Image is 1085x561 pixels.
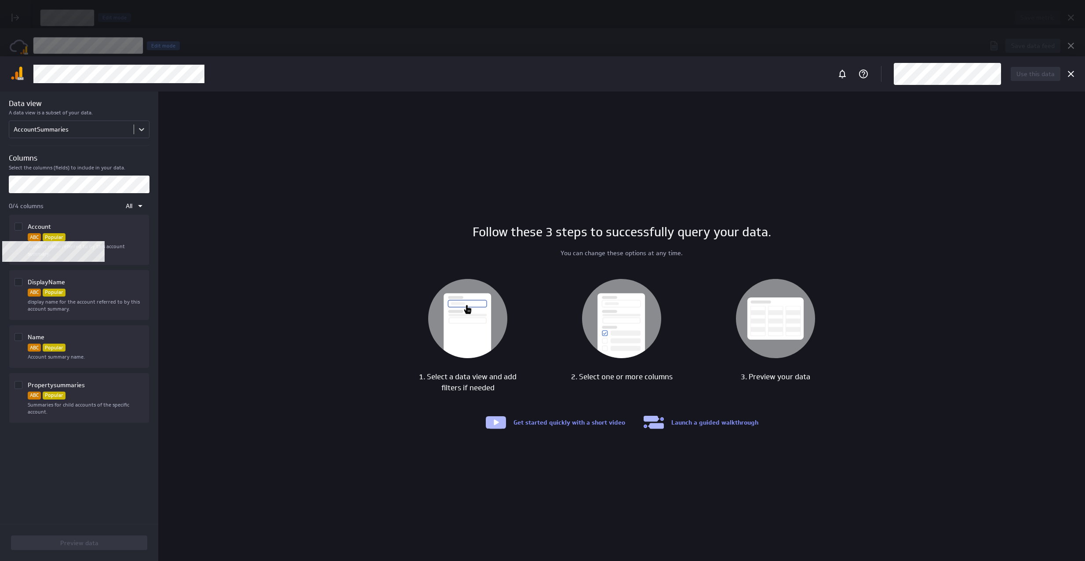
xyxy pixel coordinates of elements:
[43,344,66,352] p: Commonly used field for this data view
[28,344,41,352] p: Text format
[60,539,98,547] span: Preview data
[12,375,145,418] div: Column Propertysummaries
[43,392,66,400] p: Commonly used field for this data view
[428,279,507,358] img: 1. Select a data view and add filters if needed
[413,371,523,393] h3: 1. Select a data view and add filters if needed
[10,66,24,80] img: image8173474340458021267.png
[43,233,66,241] p: Popular
[9,164,149,172] p: Select the columns (fields) to include in your data.
[835,66,850,81] div: Notifications
[643,415,665,429] img: launch-guide.svg
[28,327,46,344] p: Name
[12,272,145,315] div: Column DisplayName
[561,249,683,258] p: You can change these options at any time.
[513,418,625,426] a: Get started quickly with a short video
[894,63,1001,85] div: Tester_Aug 26, 2025 5:17 PM (GMT), Google
[9,153,149,164] h3: Columns
[28,305,70,312] span: account summary.
[571,371,673,382] h3: 2. Select one or more columns
[485,415,507,429] img: watch-video.svg
[9,202,44,211] p: 0/4 columns
[43,289,66,297] p: Commonly used field for this data view
[9,109,149,117] p: A data view is a subset of your data.
[14,125,69,133] div: AccountSummaries
[856,66,871,81] div: Help & PowerMetrics Assistant
[28,216,53,233] p: Account
[28,401,129,408] span: Summaries for child accounts of the specific
[28,408,47,415] span: account.
[28,353,85,360] span: Account summary name.
[126,202,132,210] span: All
[28,392,41,400] p: Text format
[28,233,41,241] p: Text format
[582,279,661,358] img: 2. Select one or more columns
[741,371,810,382] h3: 3. Preview your data
[12,327,145,363] div: Column Name
[736,279,815,358] img: 3. Preview your data
[28,298,140,305] span: display name for the account referred to by this
[1063,66,1078,81] div: Cancel
[28,272,67,289] p: DisplayName
[1016,70,1055,78] span: Use this data
[9,98,149,109] h3: Data view
[671,418,758,426] a: Launch a guided walkthrough
[12,216,145,259] div: Column Account
[473,223,771,242] h1: Follow these 3 steps to successfully query your data.
[28,375,87,392] p: Propertysummaries
[28,289,41,297] p: Text format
